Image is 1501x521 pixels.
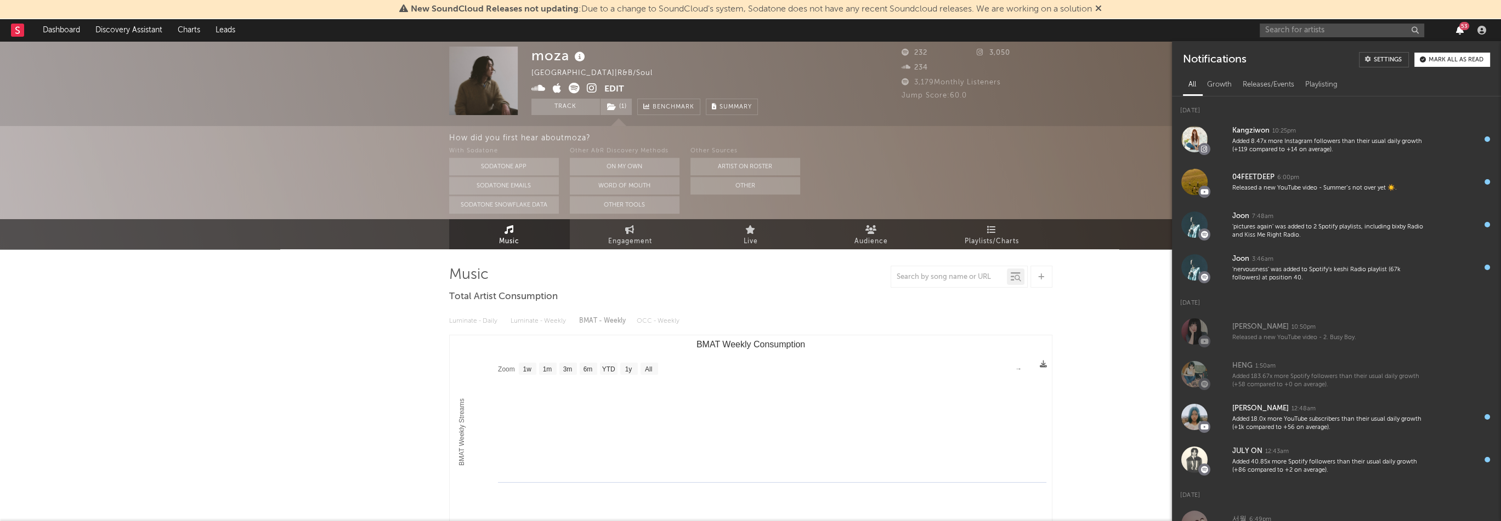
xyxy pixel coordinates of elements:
text: 1y [625,365,632,373]
button: Sodatone Emails [449,177,559,194]
span: Benchmark [653,101,694,114]
a: Dashboard [35,19,88,41]
div: 53 [1459,22,1469,30]
button: 53 [1456,26,1464,35]
text: All [644,365,652,373]
a: Charts [170,19,208,41]
a: Kangziwon10:25pmAdded 8.47x more Instagram followers than their usual daily growth (+119 compared... [1172,118,1501,161]
a: JULY ON12:43amAdded 40.85x more Spotify followers than their usual daily growth (+86 compared to ... [1172,438,1501,481]
a: [PERSON_NAME]12:48amAdded 18.0x more YouTube subscribers than their usual daily growth (+1k compa... [1172,396,1501,438]
div: Added 8.47x more Instagram followers than their usual daily growth (+119 compared to +14 on avera... [1232,138,1425,154]
div: 'nervousness' was added to Spotify's keshi Radio playlist (67k followers) at position 40. [1232,266,1425,283]
div: All [1183,76,1202,94]
a: Engagement [570,219,690,249]
span: Audience [854,235,888,248]
text: Zoom [498,365,515,373]
button: Other [690,177,800,194]
a: Music [449,219,570,249]
div: Notifications [1183,52,1246,67]
div: HENG [1232,359,1253,373]
text: BMAT Weekly Consumption [696,340,805,349]
text: 3m [563,365,572,373]
span: New SoundCloud Releases not updating [411,5,579,14]
div: JULY ON [1232,445,1262,458]
a: 04FEETDEEP6:00pmReleased a new YouTube video - Summer’s not over yet ☀️. [1172,161,1501,203]
div: 'pictures again' was added to 2 Spotify playlists, including bixby Radio and Kiss Me Right Radio. [1232,223,1425,240]
div: Settings [1374,57,1402,63]
div: 10:25pm [1272,127,1296,135]
span: Summary [720,104,752,110]
span: Playlists/Charts [965,235,1019,248]
button: On My Own [570,158,679,175]
div: Added 40.85x more Spotify followers than their usual daily growth (+86 compared to +2 on average). [1232,458,1425,475]
text: 1m [542,365,552,373]
div: Other Sources [690,145,800,158]
span: : Due to a change to SoundCloud's system, Sodatone does not have any recent Soundcloud releases. ... [411,5,1092,14]
button: Track [531,99,600,115]
button: Word Of Mouth [570,177,679,194]
div: 7:48am [1252,213,1273,221]
div: Joon [1232,253,1249,266]
div: 3:46am [1252,255,1273,264]
span: 234 [902,64,928,71]
a: Playlists/Charts [932,219,1052,249]
div: moza [531,47,588,65]
button: Sodatone Snowflake Data [449,196,559,214]
span: 3,050 [977,49,1010,56]
span: 3,179 Monthly Listeners [902,79,1001,86]
div: Other A&R Discovery Methods [570,145,679,158]
div: Kangziwon [1232,124,1270,138]
a: Settings [1359,52,1409,67]
button: Edit [604,83,624,96]
text: 1w [523,365,531,373]
span: Music [499,235,519,248]
div: Added 183.67x more Spotify followers than their usual daily growth (+58 compared to +0 on average). [1232,373,1425,390]
div: [DATE] [1172,481,1501,502]
span: Live [744,235,758,248]
a: Live [690,219,811,249]
a: HENG1:50amAdded 183.67x more Spotify followers than their usual daily growth (+58 compared to +0 ... [1172,353,1501,396]
span: Engagement [608,235,652,248]
button: Sodatone App [449,158,559,175]
a: Joon7:48am'pictures again' was added to 2 Spotify playlists, including bixby Radio and Kiss Me Ri... [1172,203,1501,246]
div: 6:00pm [1277,174,1299,182]
div: Growth [1202,76,1237,94]
text: BMAT Weekly Streams [457,398,465,466]
a: [PERSON_NAME]10:50pmReleased a new YouTube video - 2. Busy Boy. [1172,310,1501,353]
a: Joon3:46am'nervousness' was added to Spotify's keshi Radio playlist (67k followers) at position 40. [1172,246,1501,289]
text: → [1015,365,1022,373]
div: [DATE] [1172,96,1501,118]
a: Benchmark [637,99,700,115]
div: 10:50pm [1292,323,1316,331]
div: 1:50am [1255,362,1276,370]
text: YTD [602,365,615,373]
button: (1) [601,99,632,115]
button: Mark all as read [1414,53,1490,67]
div: 04FEETDEEP [1232,171,1275,184]
div: Playlisting [1300,76,1343,94]
div: 12:48am [1292,405,1316,413]
div: [PERSON_NAME] [1232,402,1289,415]
div: [GEOGRAPHIC_DATA] | R&B/Soul [531,67,665,80]
input: Search by song name or URL [891,273,1007,282]
div: Releases/Events [1237,76,1300,94]
span: ( 1 ) [600,99,632,115]
div: Added 18.0x more YouTube subscribers than their usual daily growth (+1k compared to +56 on average). [1232,415,1425,432]
text: 6m [583,365,592,373]
a: Audience [811,219,932,249]
div: Mark all as read [1429,57,1483,63]
button: Other Tools [570,196,679,214]
span: Total Artist Consumption [449,290,558,304]
a: Leads [208,19,243,41]
span: 232 [902,49,927,56]
div: With Sodatone [449,145,559,158]
div: 12:43am [1265,448,1289,456]
div: Joon [1232,210,1249,223]
span: Dismiss [1095,5,1102,14]
button: Summary [706,99,758,115]
input: Search for artists [1260,24,1424,37]
div: [DATE] [1172,289,1501,310]
div: Released a new YouTube video - 2. Busy Boy. [1232,334,1425,342]
span: Jump Score: 60.0 [902,92,967,99]
button: Artist on Roster [690,158,800,175]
